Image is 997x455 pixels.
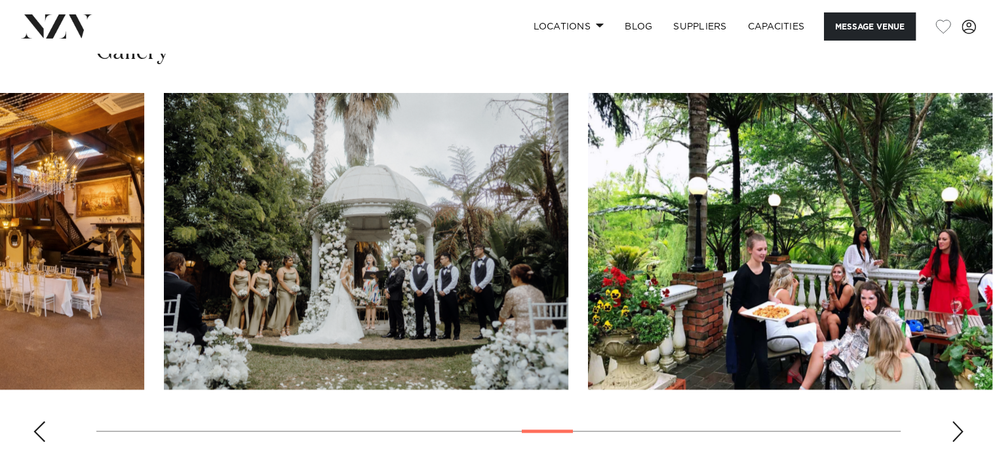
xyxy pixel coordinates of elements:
button: Message Venue [824,12,916,41]
swiper-slide: 18 / 30 [588,93,992,390]
swiper-slide: 17 / 30 [164,93,568,390]
a: SUPPLIERS [663,12,737,41]
a: BLOG [614,12,663,41]
img: nzv-logo.png [21,14,92,38]
a: Capacities [737,12,815,41]
a: Locations [522,12,614,41]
